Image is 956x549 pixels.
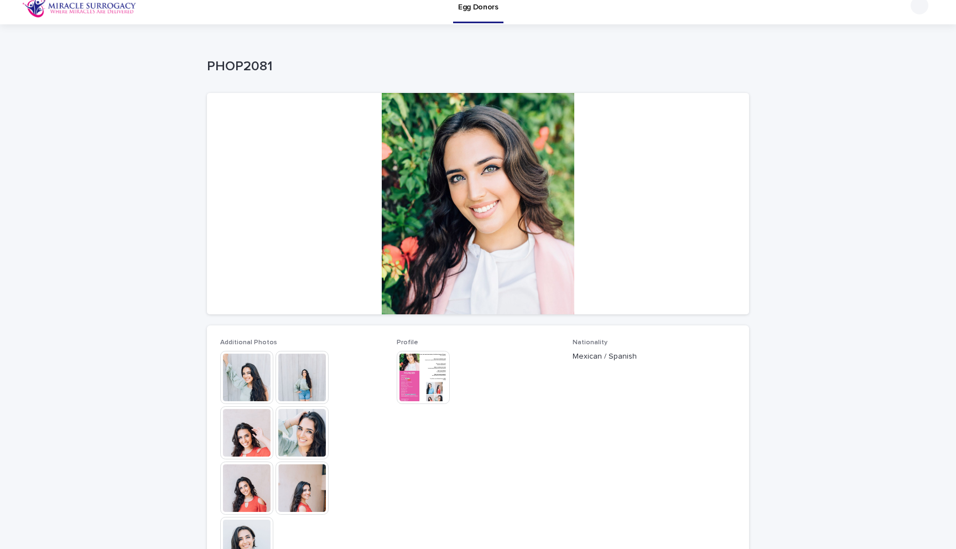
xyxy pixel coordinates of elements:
[397,339,418,346] span: Profile
[573,351,736,362] p: Mexican / Spanish
[220,339,277,346] span: Additional Photos
[573,339,607,346] span: Nationality
[207,59,745,75] p: PHOP2081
